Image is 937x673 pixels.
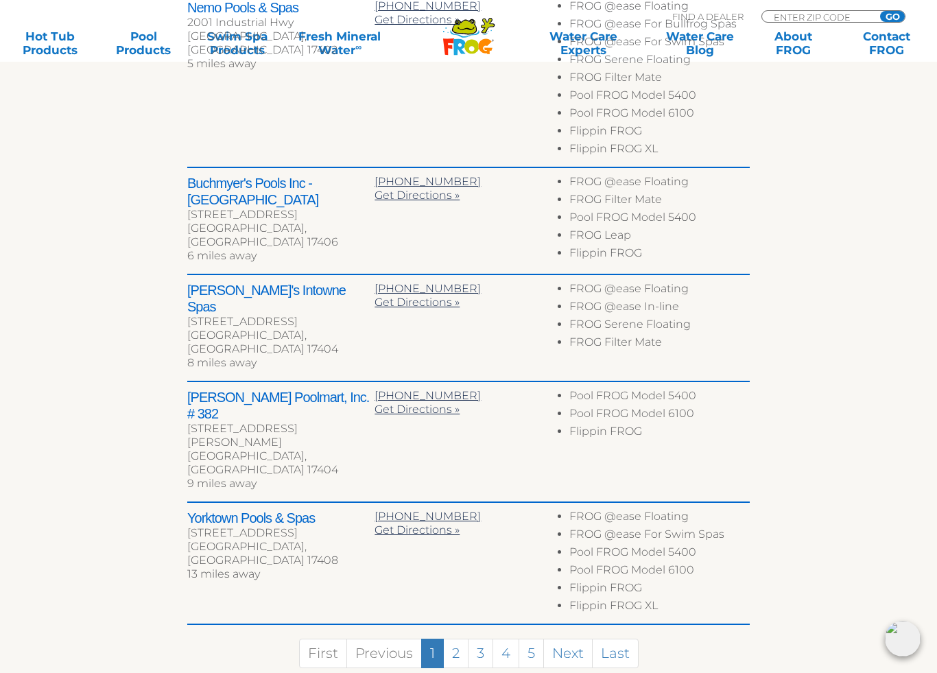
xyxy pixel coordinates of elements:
[187,57,256,70] span: 5 miles away
[375,296,460,309] a: Get Directions »
[187,222,375,249] div: [GEOGRAPHIC_DATA], [GEOGRAPHIC_DATA] 17406
[569,563,750,581] li: Pool FROG Model 6100
[543,639,593,668] a: Next
[569,528,750,545] li: FROG @ease For Swim Spas
[299,639,347,668] a: First
[569,389,750,407] li: Pool FROG Model 5400
[569,318,750,335] li: FROG Serene Floating
[346,639,422,668] a: Previous
[187,422,375,449] div: [STREET_ADDRESS][PERSON_NAME]
[519,639,544,668] a: 5
[187,510,375,526] h2: Yorktown Pools & Spas
[443,639,468,668] a: 2
[187,477,257,490] span: 9 miles away
[569,282,750,300] li: FROG @ease Floating
[187,249,257,262] span: 6 miles away
[187,315,375,329] div: [STREET_ADDRESS]
[187,282,375,315] h2: [PERSON_NAME]'s Intowne Spas
[187,329,375,356] div: [GEOGRAPHIC_DATA], [GEOGRAPHIC_DATA] 17404
[375,389,481,402] a: [PHONE_NUMBER]
[187,16,375,29] div: 2001 Industrial Hwy
[375,189,460,202] a: Get Directions »
[187,389,375,422] h2: [PERSON_NAME] Poolmart, Inc. # 382
[569,175,750,193] li: FROG @ease Floating
[375,175,481,188] a: [PHONE_NUMBER]
[375,523,460,536] a: Get Directions »
[569,17,750,35] li: FROG @ease For Bullfrog Spas
[107,29,180,57] a: PoolProducts
[757,29,830,57] a: AboutFROG
[187,540,375,567] div: [GEOGRAPHIC_DATA], [GEOGRAPHIC_DATA] 17408
[569,71,750,88] li: FROG Filter Mate
[569,510,750,528] li: FROG @ease Floating
[569,300,750,318] li: FROG @ease In-line
[375,510,481,523] a: [PHONE_NUMBER]
[569,88,750,106] li: Pool FROG Model 5400
[569,53,750,71] li: FROG Serene Floating
[569,407,750,425] li: Pool FROG Model 6100
[375,282,481,295] a: [PHONE_NUMBER]
[421,639,444,668] a: 1
[493,639,519,668] a: 4
[375,13,460,26] a: Get Directions »
[569,599,750,617] li: Flippin FROG XL
[569,335,750,353] li: FROG Filter Mate
[187,526,375,540] div: [STREET_ADDRESS]
[187,175,375,208] h2: Buchmyer's Pools Inc - [GEOGRAPHIC_DATA]
[569,124,750,142] li: Flippin FROG
[772,11,865,23] input: Zip Code Form
[569,142,750,160] li: Flippin FROG XL
[569,35,750,53] li: FROG @ease For Swim Spas
[187,449,375,477] div: [GEOGRAPHIC_DATA], [GEOGRAPHIC_DATA] 17404
[880,11,905,22] input: GO
[375,403,460,416] a: Get Directions »
[885,621,921,657] img: openIcon
[468,639,493,668] a: 3
[187,356,257,369] span: 8 miles away
[569,106,750,124] li: Pool FROG Model 6100
[569,193,750,211] li: FROG Filter Mate
[187,567,260,580] span: 13 miles away
[851,29,923,57] a: ContactFROG
[569,545,750,563] li: Pool FROG Model 5400
[569,246,750,264] li: Flippin FROG
[569,425,750,442] li: Flippin FROG
[569,228,750,246] li: FROG Leap
[187,208,375,222] div: [STREET_ADDRESS]
[14,29,86,57] a: Hot TubProducts
[569,211,750,228] li: Pool FROG Model 5400
[569,581,750,599] li: Flippin FROG
[187,29,375,57] div: [GEOGRAPHIC_DATA], [GEOGRAPHIC_DATA] 17402
[592,639,639,668] a: Last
